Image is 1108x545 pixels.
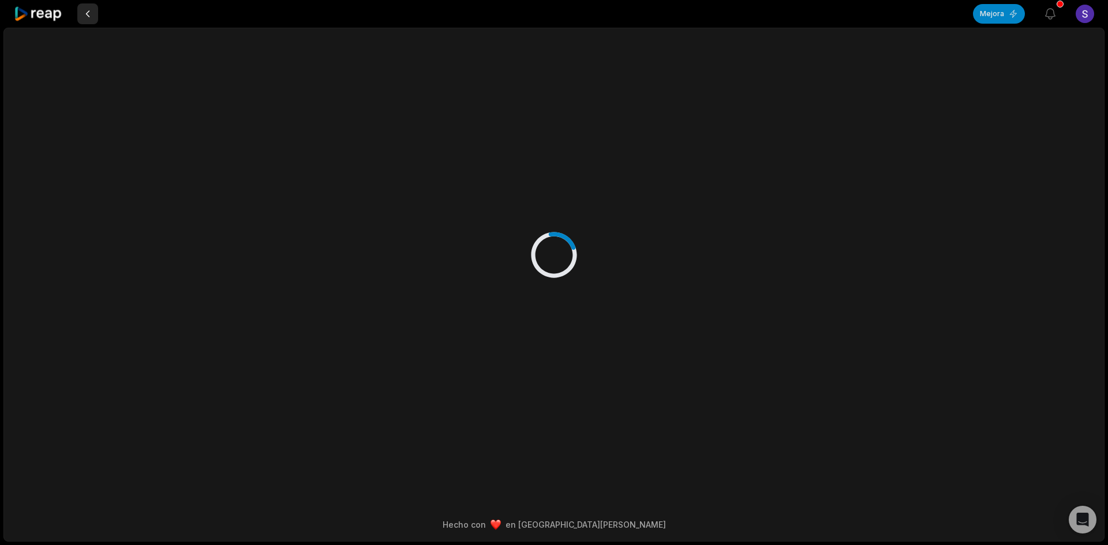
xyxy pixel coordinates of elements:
font: en [GEOGRAPHIC_DATA][PERSON_NAME] [506,520,666,529]
font: Hecho con [443,520,486,529]
font: Mejora [980,9,1004,18]
button: Mejora [973,4,1025,24]
div: Abrir Intercom Messenger [1069,506,1096,533]
img: emoji de corazón [491,520,501,530]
